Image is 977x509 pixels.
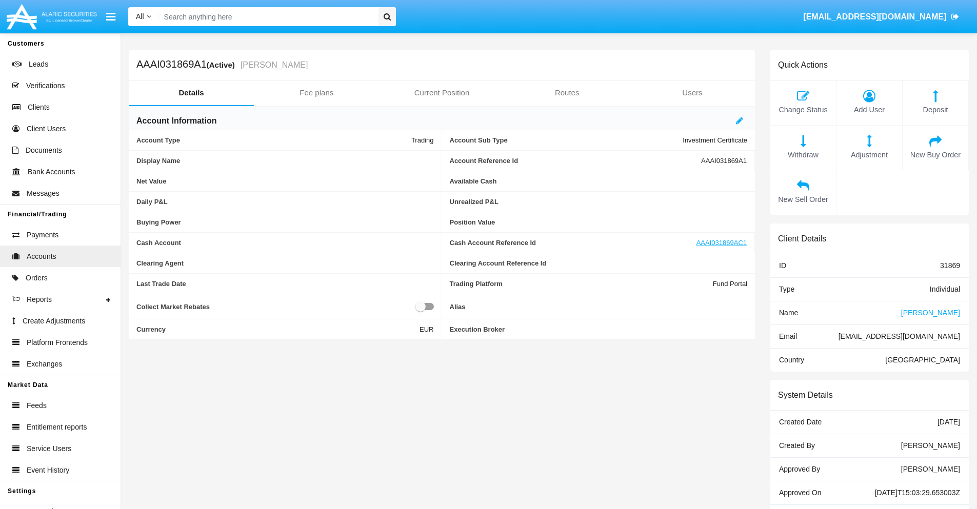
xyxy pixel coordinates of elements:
[136,177,434,185] span: Net Value
[779,488,822,497] span: Approved On
[908,105,963,116] span: Deposit
[839,332,960,340] span: [EMAIL_ADDRESS][DOMAIN_NAME]
[779,441,815,450] span: Created By
[775,150,831,161] span: Withdraw
[136,115,216,127] h6: Account Information
[450,218,748,226] span: Position Value
[779,465,820,473] span: Approved By
[450,157,702,165] span: Account Reference Id
[450,259,748,267] span: Clearing Account Reference Id
[129,80,254,105] a: Details
[136,157,434,165] span: Display Name
[27,188,59,199] span: Messages
[27,294,52,305] span: Reports
[159,7,375,26] input: Search
[683,136,747,144] span: Investment Certificate
[450,198,748,206] span: Unrealized P&L
[842,105,897,116] span: Add User
[696,239,747,247] a: AAAI031869AC1
[901,441,960,450] span: [PERSON_NAME]
[136,59,308,71] h5: AAAI031869A1
[26,145,62,156] span: Documents
[775,105,831,116] span: Change Status
[136,300,415,313] span: Collect Market Rebates
[908,150,963,161] span: New Buy Order
[779,261,786,270] span: ID
[930,285,960,293] span: Individual
[136,259,434,267] span: Clearing Agent
[420,325,433,333] span: EUR
[128,11,159,22] a: All
[450,325,748,333] span: Execution Broker
[28,102,50,113] span: Clients
[5,2,98,32] img: Logo image
[779,418,822,426] span: Created Date
[450,280,713,288] span: Trading Platform
[713,280,747,288] span: Fund Portal
[136,239,434,247] span: Cash Account
[450,300,748,313] span: Alias
[778,60,828,70] h6: Quick Actions
[938,418,960,426] span: [DATE]
[885,356,960,364] span: [GEOGRAPHIC_DATA]
[411,136,434,144] span: Trading
[136,325,420,333] span: Currency
[27,443,71,454] span: Service Users
[450,239,696,247] span: Cash Account Reference Id
[940,261,960,270] span: 31869
[379,80,504,105] a: Current Position
[779,285,794,293] span: Type
[27,400,47,411] span: Feeds
[27,359,62,370] span: Exchanges
[779,332,797,340] span: Email
[779,356,804,364] span: Country
[901,309,960,317] span: [PERSON_NAME]
[28,167,75,177] span: Bank Accounts
[450,177,748,185] span: Available Cash
[27,124,66,134] span: Client Users
[238,61,308,69] small: [PERSON_NAME]
[803,12,946,21] span: [EMAIL_ADDRESS][DOMAIN_NAME]
[29,59,48,70] span: Leads
[27,422,87,433] span: Entitlement reports
[775,194,831,206] span: New Sell Order
[450,136,683,144] span: Account Sub Type
[27,251,56,262] span: Accounts
[630,80,755,105] a: Users
[254,80,379,105] a: Fee plans
[901,465,960,473] span: [PERSON_NAME]
[23,316,85,327] span: Create Adjustments
[701,157,747,165] span: AAAI031869A1
[778,390,833,400] h6: System Details
[799,3,964,31] a: [EMAIL_ADDRESS][DOMAIN_NAME]
[26,273,48,283] span: Orders
[779,309,798,317] span: Name
[136,280,434,288] span: Last Trade Date
[505,80,630,105] a: Routes
[875,488,960,497] span: [DATE]T15:03:29.653003Z
[27,230,58,240] span: Payments
[136,218,434,226] span: Buying Power
[207,59,238,71] div: (Active)
[27,337,88,348] span: Platform Frontends
[778,234,826,243] h6: Client Details
[842,150,897,161] span: Adjustment
[27,465,69,476] span: Event History
[26,80,65,91] span: Verifications
[136,198,434,206] span: Daily P&L
[136,136,411,144] span: Account Type
[136,12,144,21] span: All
